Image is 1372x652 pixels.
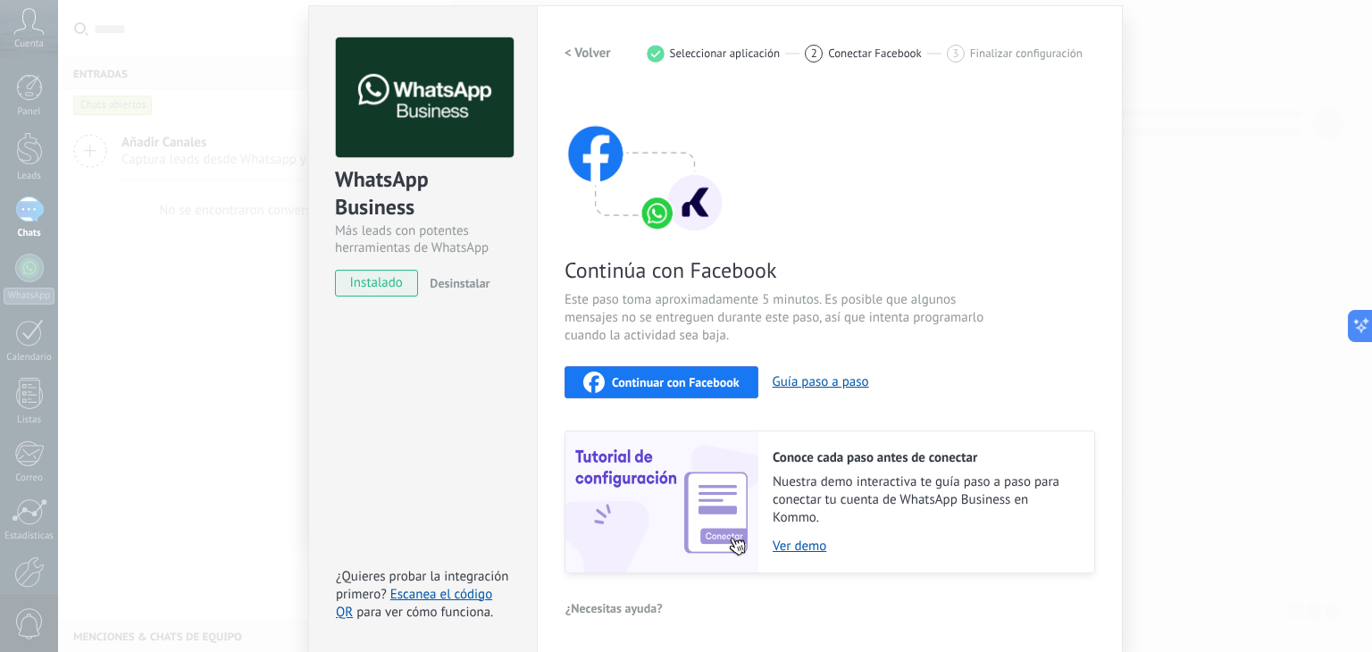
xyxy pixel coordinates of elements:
span: Nuestra demo interactiva te guía paso a paso para conectar tu cuenta de WhatsApp Business en Kommo. [773,473,1076,527]
span: Seleccionar aplicación [670,46,781,60]
img: logo_main.png [336,38,514,158]
span: instalado [336,270,417,297]
span: Continuar con Facebook [612,376,740,389]
span: Conectar Facebook [828,46,922,60]
span: Este paso toma aproximadamente 5 minutos. Es posible que algunos mensajes no se entreguen durante... [565,291,990,345]
span: Desinstalar [430,275,489,291]
h2: < Volver [565,45,611,62]
button: Continuar con Facebook [565,366,758,398]
span: para ver cómo funciona. [356,604,493,621]
button: Desinstalar [422,270,489,297]
span: 3 [952,46,958,61]
span: Continúa con Facebook [565,256,990,284]
button: ¿Necesitas ayuda? [565,595,664,622]
button: < Volver [565,38,611,70]
span: 2 [811,46,817,61]
span: Finalizar configuración [970,46,1083,60]
div: WhatsApp Business [335,165,511,222]
h2: Conoce cada paso antes de conectar [773,449,1076,466]
a: Ver demo [773,538,1076,555]
div: Más leads con potentes herramientas de WhatsApp [335,222,511,256]
span: ¿Quieres probar la integración primero? [336,568,509,603]
img: connect with facebook [565,91,725,234]
button: Guía paso a paso [773,373,869,390]
span: ¿Necesitas ayuda? [565,602,663,614]
a: Escanea el código QR [336,586,492,621]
